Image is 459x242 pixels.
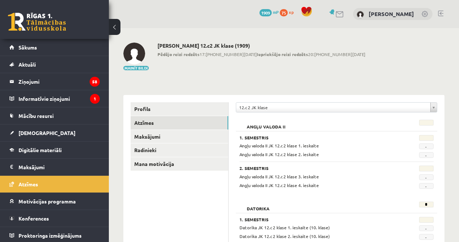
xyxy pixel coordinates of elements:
[131,143,228,157] a: Radinieki
[257,51,308,57] b: Iepriekšējo reizi redzēts
[19,215,49,222] span: Konferences
[19,232,82,239] span: Proktoringa izmēģinājums
[280,9,297,15] a: 75 xp
[90,94,100,104] i: 1
[280,9,288,16] span: 75
[131,157,228,171] a: Mana motivācija
[19,198,76,205] span: Motivācijas programma
[9,124,100,141] a: [DEMOGRAPHIC_DATA]
[9,176,100,193] a: Atzīmes
[239,182,319,188] span: Angļu valoda II JK 12.c2 klase 4. ieskaite
[289,9,294,15] span: xp
[239,233,330,239] span: Datorika JK 12.c2 klase 2. ieskaite (10. klase)
[19,159,100,175] legend: Maksājumi
[157,43,365,49] h2: [PERSON_NAME] 12.c2 JK klase (1909)
[19,130,75,136] span: [DEMOGRAPHIC_DATA]
[19,90,100,107] legend: Informatīvie ziņojumi
[131,102,228,116] a: Profils
[239,217,399,222] h3: 1. Semestris
[239,103,427,112] span: 12.c2 JK klase
[9,210,100,227] a: Konferences
[9,159,100,175] a: Maksājumi
[419,174,434,180] span: -
[157,51,365,57] span: 17:[PHONE_NUMBER][DATE] 20:[PHONE_NUMBER][DATE]
[357,11,364,18] img: Tīna Tauriņa
[8,13,66,31] a: Rīgas 1. Tālmācības vidusskola
[239,151,319,157] span: Angļu valoda II JK 12.c2 klase 2. ieskaite
[259,9,279,15] a: 1909 mP
[239,166,399,171] h3: 2. Semestris
[239,143,319,148] span: Angļu valoda II JK 12.c2 klase 1. ieskaite
[369,10,414,17] a: [PERSON_NAME]
[259,9,272,16] span: 1909
[123,66,149,70] button: Mainīt bildi
[9,193,100,210] a: Motivācijas programma
[90,77,100,87] i: 58
[9,73,100,90] a: Ziņojumi58
[131,116,228,130] a: Atzīmes
[239,174,319,179] span: Angļu valoda II JK 12.c2 klase 3. ieskaite
[419,183,434,189] span: -
[19,112,54,119] span: Mācību resursi
[236,103,437,112] a: 12.c2 JK klase
[239,225,330,230] span: Datorika JK 12.c2 klase 1. ieskaite (10. klase)
[239,202,277,209] h2: Datorika
[419,234,434,240] span: -
[419,225,434,231] span: -
[9,107,100,124] a: Mācību resursi
[123,43,145,64] img: Tīna Tauriņa
[239,120,293,127] h2: Angļu valoda II
[9,56,100,73] a: Aktuāli
[273,9,279,15] span: mP
[19,61,36,68] span: Aktuāli
[19,73,100,90] legend: Ziņojumi
[131,130,228,143] a: Maksājumi
[9,142,100,158] a: Digitālie materiāli
[19,147,62,153] span: Digitālie materiāli
[9,90,100,107] a: Informatīvie ziņojumi1
[19,44,37,51] span: Sākums
[157,51,200,57] b: Pēdējo reizi redzēts
[419,152,434,158] span: -
[9,39,100,56] a: Sākums
[19,181,38,187] span: Atzīmes
[419,143,434,149] span: -
[239,135,399,140] h3: 1. Semestris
